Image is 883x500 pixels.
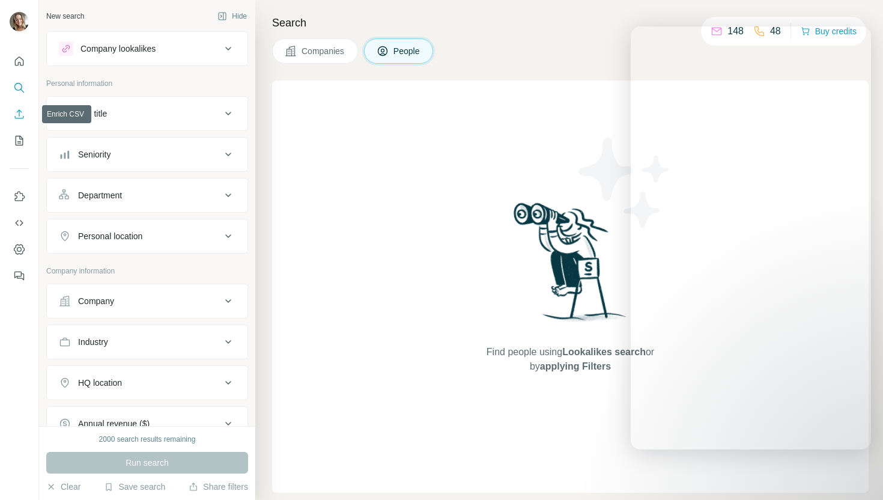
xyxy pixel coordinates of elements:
[46,11,84,22] div: New search
[78,295,114,307] div: Company
[47,222,247,251] button: Personal location
[47,287,247,316] button: Company
[302,45,345,57] span: Companies
[189,481,248,493] button: Share filters
[47,409,247,438] button: Annual revenue ($)
[10,130,29,151] button: My lists
[47,140,247,169] button: Seniority
[571,129,679,237] img: Surfe Illustration - Stars
[10,186,29,207] button: Use Surfe on LinkedIn
[47,181,247,210] button: Department
[727,24,744,38] p: 148
[209,7,255,25] button: Hide
[540,361,611,371] span: applying Filters
[47,34,247,63] button: Company lookalikes
[47,368,247,397] button: HQ location
[78,336,108,348] div: Industry
[10,239,29,260] button: Dashboard
[10,265,29,287] button: Feedback
[562,347,646,357] span: Lookalikes search
[474,345,666,374] span: Find people using or by
[78,377,122,389] div: HQ location
[47,99,247,128] button: Job title
[10,50,29,72] button: Quick start
[46,78,248,89] p: Personal information
[99,434,196,445] div: 2000 search results remaining
[770,24,781,38] p: 48
[78,230,142,242] div: Personal location
[10,103,29,125] button: Enrich CSV
[272,14,869,31] h4: Search
[46,266,248,276] p: Company information
[78,148,111,160] div: Seniority
[46,481,80,493] button: Clear
[842,459,871,488] iframe: Intercom live chat
[801,23,857,40] button: Buy credits
[78,418,150,430] div: Annual revenue ($)
[78,189,122,201] div: Department
[508,200,633,334] img: Surfe Illustration - Woman searching with binoculars
[78,108,107,120] div: Job title
[10,12,29,31] img: Avatar
[393,45,421,57] span: People
[631,26,871,450] iframe: Intercom live chat
[47,328,247,356] button: Industry
[10,212,29,234] button: Use Surfe API
[10,77,29,99] button: Search
[104,481,165,493] button: Save search
[80,43,156,55] div: Company lookalikes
